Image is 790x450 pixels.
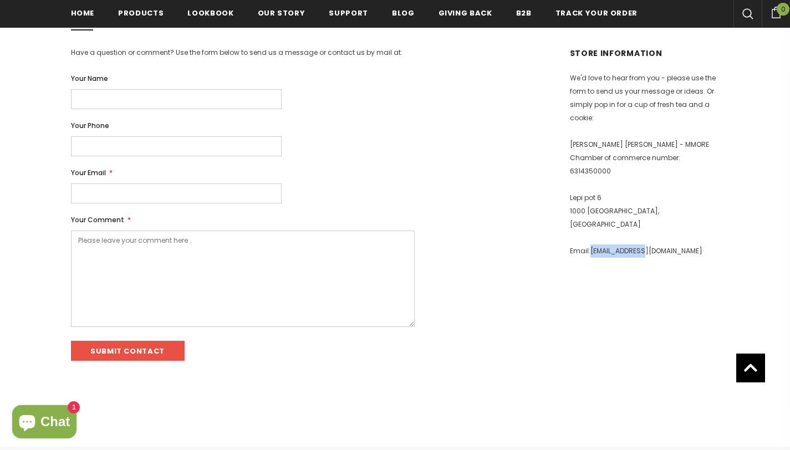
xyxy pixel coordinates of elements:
[570,47,720,258] div: [PERSON_NAME] [PERSON_NAME] - MMORE
[570,47,720,59] h4: Store Information
[258,8,305,18] span: Our Story
[71,8,95,18] span: Home
[71,215,124,224] span: Your Comment
[187,8,233,18] span: Lookbook
[590,246,702,255] a: [EMAIL_ADDRESS][DOMAIN_NAME]
[762,5,790,18] a: 0
[71,341,185,361] input: Submit Contact
[555,8,638,18] span: Track your order
[570,191,720,231] p: Lepi pot 6 1000 [GEOGRAPHIC_DATA], [GEOGRAPHIC_DATA]
[118,8,164,18] span: Products
[329,8,368,18] span: support
[570,71,720,125] p: We'd love to hear from you - please use the form to send us your message or ideas. Or simply pop ...
[570,244,720,258] p: Email:
[9,405,80,441] inbox-online-store-chat: Shopify online store chat
[570,151,720,178] p: Chamber of commerce number: 6314350000
[439,8,492,18] span: Giving back
[71,168,106,177] span: Your Email
[392,8,415,18] span: Blog
[71,121,109,130] span: Your Phone
[777,3,789,16] span: 0
[516,8,532,18] span: B2B
[71,74,108,83] span: Your Name
[71,47,442,58] div: Have a question or comment? Use the form below to send us a message or contact us by mail at:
